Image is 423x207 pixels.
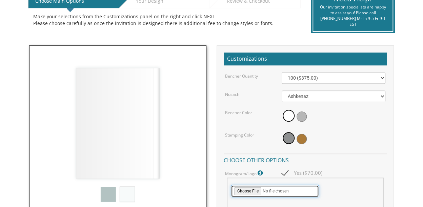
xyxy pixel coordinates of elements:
[225,132,254,138] label: Stamping Color
[224,153,387,165] h4: Choose other options
[225,73,258,79] label: Bencher Quantity
[225,91,239,97] label: Nusach
[33,13,296,27] div: Make your selections from the Customizations panel on the right and click NEXT Please choose care...
[318,4,387,27] div: Our invitation specialists are happy to assist you! Please call [PHONE_NUMBER] M-Th 9-5 Fr 9-1 EST
[225,169,264,178] label: Monogram/Logo
[224,53,387,65] h2: Customizations
[225,110,252,116] label: Bencher Color
[282,169,322,177] span: Yes ($70.00)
